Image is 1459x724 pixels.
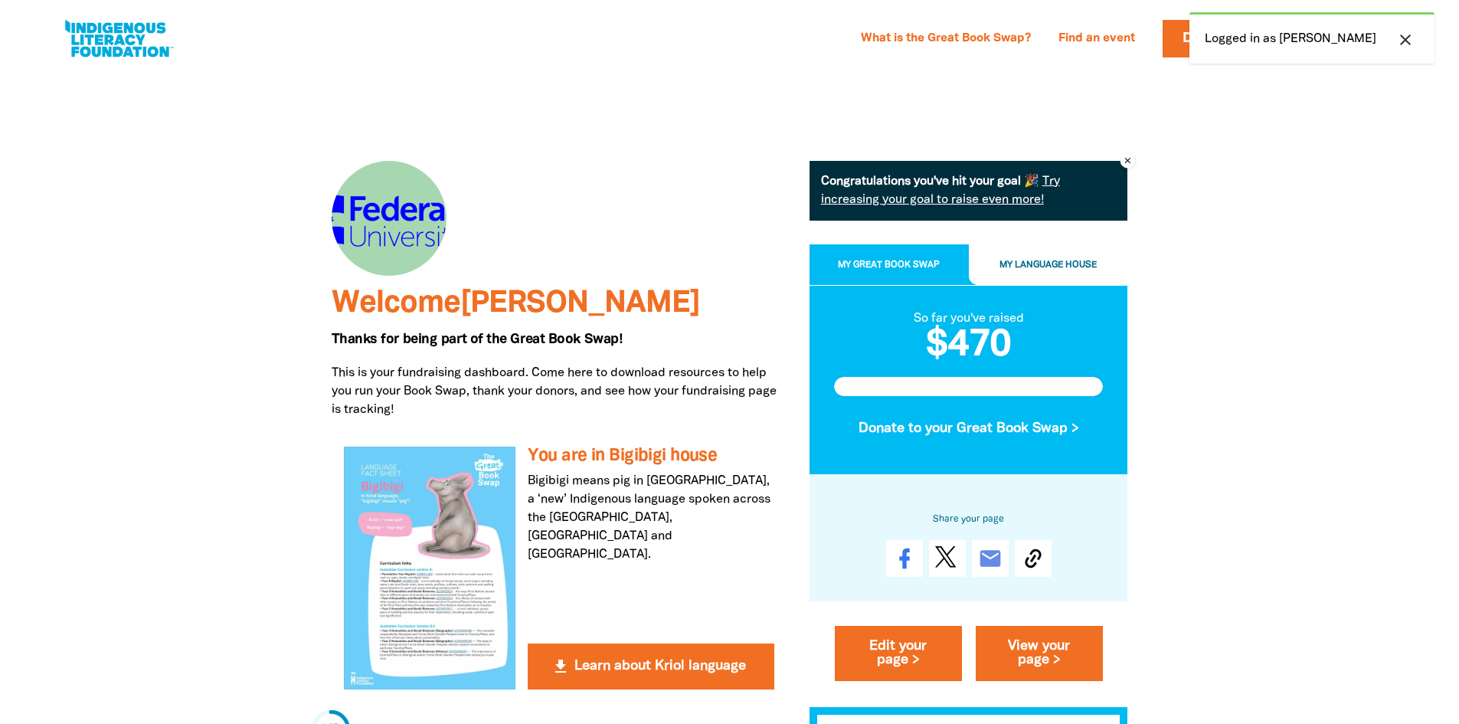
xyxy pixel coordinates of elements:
i: email [978,546,1003,571]
button: get_app Learn about Kriol language [528,644,774,690]
button: My Great Book Swap [810,244,969,286]
a: Donate [1163,20,1259,57]
img: You are in Bigibigi house [344,447,516,689]
span: My Language House [999,260,1097,269]
a: email [972,540,1009,577]
a: Find an event [1049,27,1144,51]
span: Thanks for being part of the Great Book Swap! [332,333,623,346]
h6: Share your page [834,511,1104,528]
button: close [1392,30,1419,50]
a: Share [886,540,923,577]
i: get_app [551,657,570,676]
strong: Congratulations you've hit your goal 🎉 [821,176,1039,187]
span: Welcome [PERSON_NAME] [332,290,700,318]
i: close [1396,31,1415,49]
div: So far you've raised [834,310,1104,328]
a: Edit your page > [835,626,962,681]
span: My Great Book Swap [838,260,940,269]
button: Donate to your Great Book Swap > [834,408,1104,450]
button: Copy Link [1015,540,1052,577]
button: My Language House [969,244,1128,286]
h3: You are in Bigibigi house [528,447,774,466]
a: What is the Great Book Swap? [852,27,1040,51]
i: close [1123,153,1133,168]
button: close [1120,153,1135,168]
a: View your page > [976,626,1103,681]
p: This is your fundraising dashboard. Come here to download resources to help you run your Book Swa... [332,364,787,419]
a: Post [929,540,966,577]
h2: $470 [834,328,1104,365]
a: Try increasing your goal to raise even more! [821,176,1060,205]
div: Logged in as [PERSON_NAME] [1189,12,1434,64]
